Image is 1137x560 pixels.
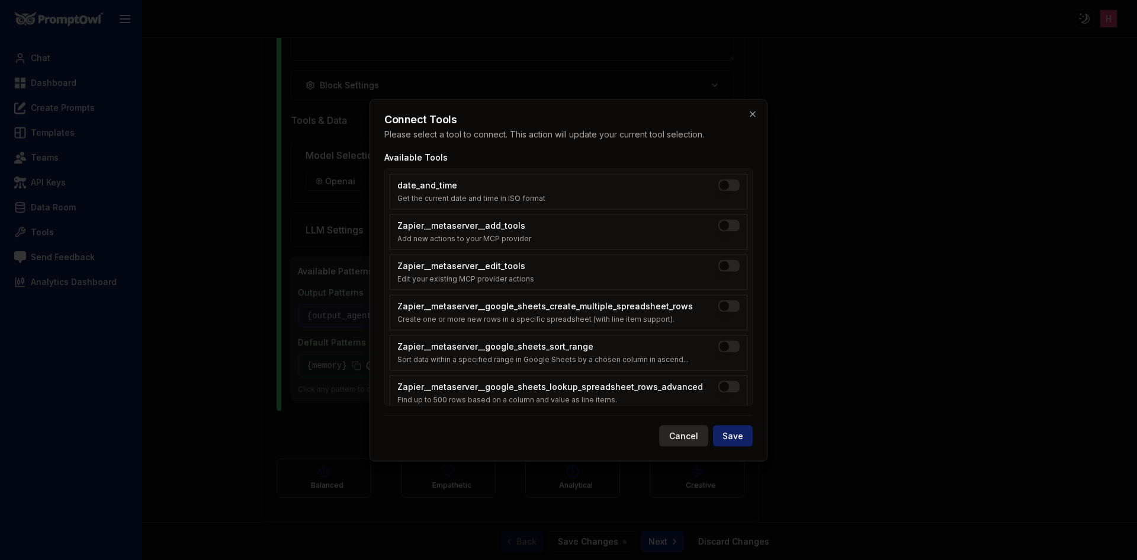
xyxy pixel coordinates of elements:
[397,354,711,364] div: Sort data within a specified range in Google Sheets by a chosen column in ascend...
[713,425,753,446] button: Save
[397,380,711,392] div: Zapier__metaserver__google_sheets_lookup_spreadsheet_rows_advanced
[397,314,711,324] div: Create one or more new rows in a specific spreadsheet (with line item support).
[397,179,711,191] div: date_and_time
[659,425,708,446] button: Cancel
[397,300,711,312] div: Zapier__metaserver__google_sheets_create_multiple_spreadsheet_rows
[397,233,711,243] div: Add new actions to your MCP provider
[397,260,711,271] div: Zapier__metaserver__edit_tools
[397,193,711,203] div: Get the current date and time in ISO format
[397,340,711,352] div: Zapier__metaserver__google_sheets_sort_range
[384,152,448,162] label: Available Tools
[397,274,711,283] div: Edit your existing MCP provider actions
[397,395,711,404] div: Find up to 500 rows based on a column and value as line items.
[384,128,753,140] p: Please select a tool to connect. This action will update your current tool selection.
[384,114,753,124] h2: Connect Tools
[397,219,711,231] div: Zapier__metaserver__add_tools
